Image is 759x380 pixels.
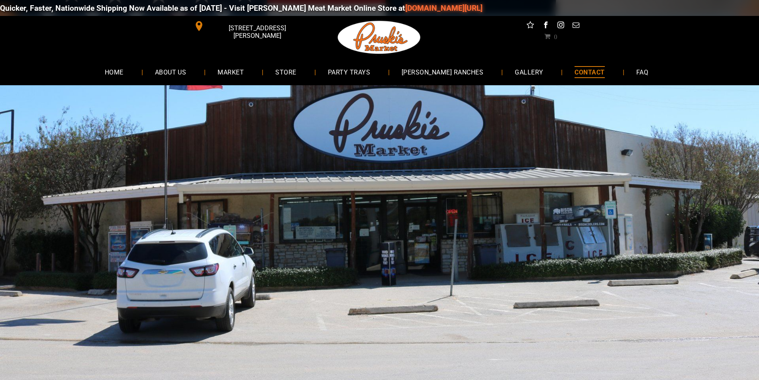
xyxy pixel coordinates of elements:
img: Pruski-s+Market+HQ+Logo2-259w.png [336,16,422,59]
span: [STREET_ADDRESS][PERSON_NAME] [206,20,308,43]
a: FAQ [624,61,660,82]
a: instagram [555,20,566,32]
a: Social network [525,20,535,32]
span: 0 [554,33,557,39]
a: [STREET_ADDRESS][PERSON_NAME] [188,20,310,32]
a: PARTY TRAYS [316,61,382,82]
a: facebook [540,20,551,32]
a: email [571,20,581,32]
a: [PERSON_NAME] RANCHES [390,61,495,82]
a: ABOUT US [143,61,198,82]
a: CONTACT [563,61,616,82]
a: GALLERY [503,61,555,82]
a: HOME [93,61,135,82]
a: STORE [263,61,308,82]
a: MARKET [206,61,256,82]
